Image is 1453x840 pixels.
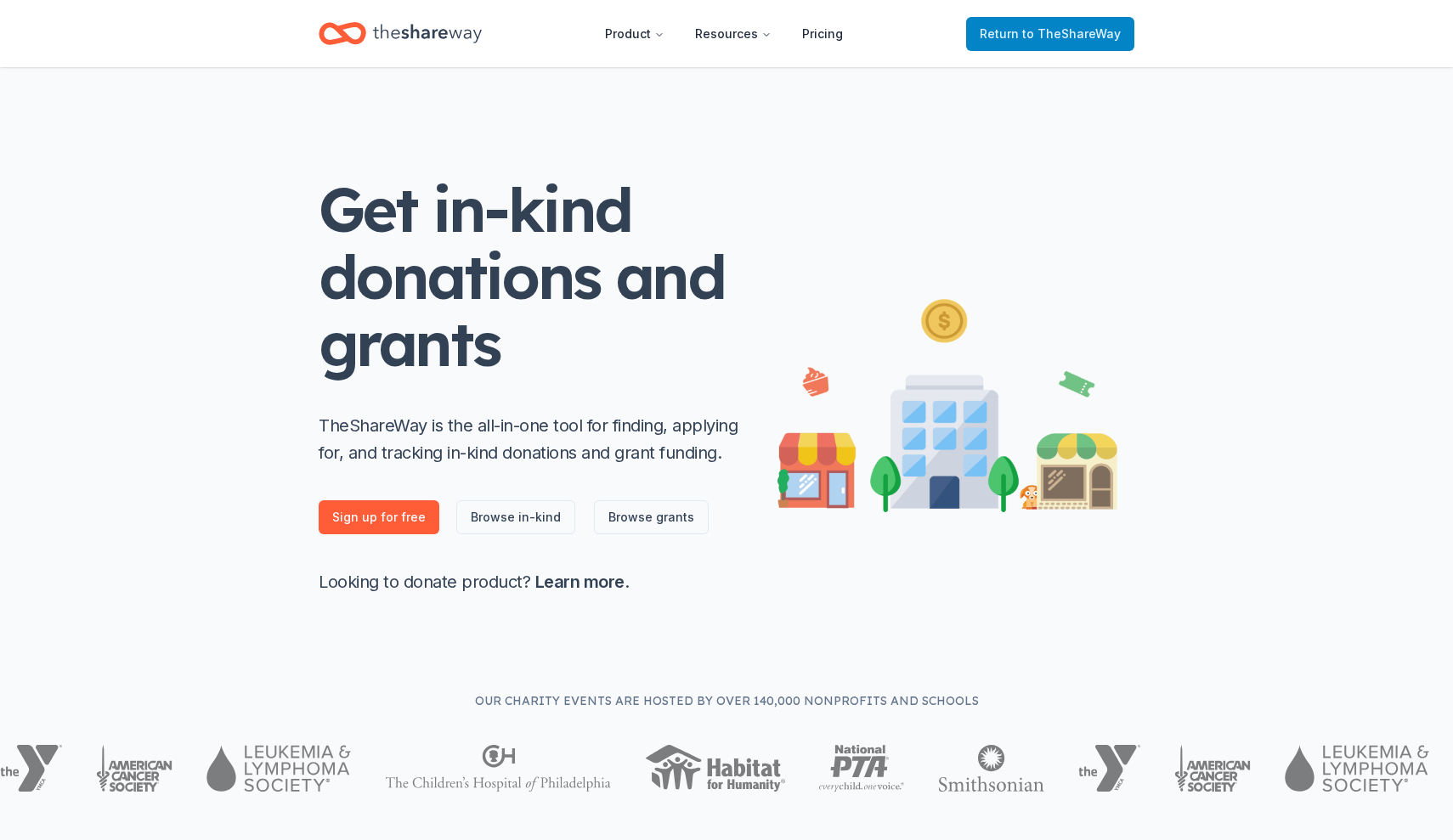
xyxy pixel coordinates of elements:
[966,17,1134,51] a: Returnto TheShareWay
[591,17,678,51] button: Product
[645,745,785,792] img: Habitat for Humanity
[681,17,785,51] button: Resources
[591,14,857,54] nav: Main
[385,745,611,792] img: The Children's Hospital of Philadelphia
[938,745,1044,792] img: Smithsonian
[980,24,1121,44] span: Return
[535,572,625,592] a: Learn more
[1174,745,1252,792] img: American Cancer Society
[1022,26,1121,41] span: to TheShareWay
[206,745,350,792] img: Leukemia & Lymphoma Society
[319,568,743,595] p: Looking to donate product? .
[319,176,743,378] h1: Get in-kind donations and grants
[777,292,1117,512] img: Illustration for landing page
[96,745,173,792] img: American Cancer Society
[456,500,575,534] a: Browse in-kind
[1078,745,1140,792] img: YMCA
[819,745,905,792] img: National PTA
[1285,745,1428,792] img: Leukemia & Lymphoma Society
[319,412,743,466] p: TheShareWay is the all-in-one tool for finding, applying for, and tracking in-kind donations and ...
[594,500,709,534] a: Browse grants
[319,500,439,534] a: Sign up for free
[319,14,482,54] a: Home
[789,17,857,51] a: Pricing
